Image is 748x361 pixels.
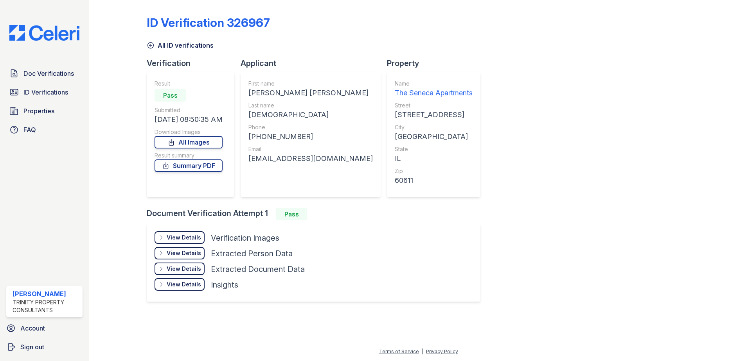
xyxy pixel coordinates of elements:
[155,159,223,172] a: Summary PDF
[167,265,201,273] div: View Details
[6,84,83,100] a: ID Verifications
[6,122,83,138] a: FAQ
[715,330,740,353] iframe: chat widget
[395,80,473,98] a: Name The Seneca Apartments
[241,58,387,69] div: Applicant
[23,69,74,78] span: Doc Verifications
[248,88,373,98] div: [PERSON_NAME] [PERSON_NAME]
[155,114,223,125] div: [DATE] 08:50:35 AM
[248,123,373,131] div: Phone
[155,152,223,159] div: Result summary
[211,264,305,275] div: Extracted Document Data
[3,25,86,41] img: CE_Logo_Blue-a8612792a0a2168367f1c8372b55b34899dd931a85d93a1a3d3e32e68fde9ad4.png
[167,249,201,257] div: View Details
[155,89,186,102] div: Pass
[23,88,68,97] span: ID Verifications
[20,323,45,333] span: Account
[155,136,223,148] a: All Images
[395,175,473,186] div: 60611
[387,58,487,69] div: Property
[395,145,473,153] div: State
[211,279,238,290] div: Insights
[248,80,373,88] div: First name
[155,106,223,114] div: Submitted
[211,248,293,259] div: Extracted Person Data
[248,131,373,142] div: [PHONE_NUMBER]
[395,153,473,164] div: IL
[13,298,79,314] div: Trinity Property Consultants
[147,16,270,30] div: ID Verification 326967
[379,348,419,354] a: Terms of Service
[395,88,473,98] div: The Seneca Apartments
[248,109,373,120] div: [DEMOGRAPHIC_DATA]
[422,348,423,354] div: |
[147,58,241,69] div: Verification
[3,320,86,336] a: Account
[395,167,473,175] div: Zip
[13,289,79,298] div: [PERSON_NAME]
[167,281,201,288] div: View Details
[23,125,36,134] span: FAQ
[248,102,373,109] div: Last name
[395,80,473,88] div: Name
[211,232,279,243] div: Verification Images
[147,41,214,50] a: All ID verifications
[167,234,201,241] div: View Details
[20,342,44,352] span: Sign out
[147,208,487,220] div: Document Verification Attempt 1
[6,103,83,119] a: Properties
[155,80,223,88] div: Result
[248,145,373,153] div: Email
[6,66,83,81] a: Doc Verifications
[395,131,473,142] div: [GEOGRAPHIC_DATA]
[23,106,54,116] span: Properties
[248,153,373,164] div: [EMAIL_ADDRESS][DOMAIN_NAME]
[395,123,473,131] div: City
[3,339,86,355] a: Sign out
[395,102,473,109] div: Street
[395,109,473,120] div: [STREET_ADDRESS]
[426,348,458,354] a: Privacy Policy
[155,128,223,136] div: Download Images
[276,208,307,220] div: Pass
